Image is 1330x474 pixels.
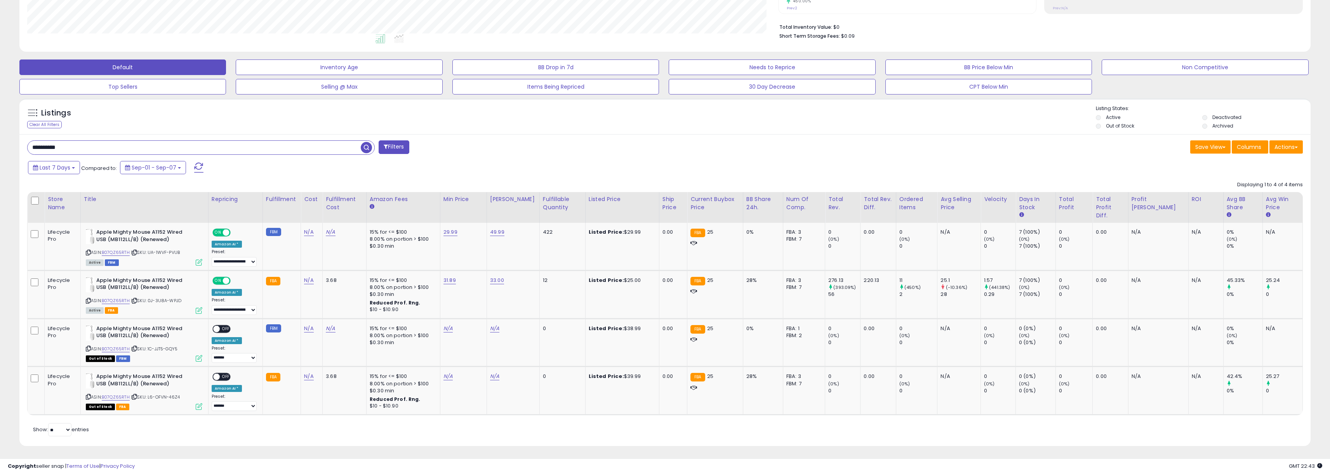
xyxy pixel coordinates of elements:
div: N/A [1132,373,1182,380]
div: 0.00 [1096,325,1122,332]
div: ASIN: [86,229,202,265]
div: Amazon AI * [212,241,242,248]
span: Last 7 Days [40,164,70,171]
small: (393.09%) [833,284,856,290]
div: 0.00 [662,325,681,332]
div: 8.00% on portion > $100 [370,284,434,291]
div: 0 [828,229,860,236]
div: [PERSON_NAME] [490,195,536,203]
button: CPT Below Min [885,79,1092,94]
a: N/A [304,373,313,380]
span: All listings currently available for purchase on Amazon [86,307,104,314]
div: $25.00 [589,277,653,284]
div: N/A [941,373,975,380]
button: Non Competitive [1102,59,1308,75]
b: Reduced Prof. Rng. [370,299,421,306]
div: Days In Stock [1019,195,1052,212]
small: (0%) [1019,381,1030,387]
b: Short Term Storage Fees: [779,33,840,39]
div: 28% [746,373,777,380]
div: 3.68 [326,277,360,284]
div: Amazon AI * [212,385,242,392]
a: N/A [443,373,453,380]
small: (0%) [984,236,995,242]
div: 3.68 [326,373,360,380]
span: $0.09 [841,32,855,40]
small: FBA [266,373,280,381]
b: Total Inventory Value: [779,24,832,30]
small: FBA [690,373,705,381]
div: 0 [1266,291,1302,298]
span: Columns [1237,143,1261,151]
a: 33.00 [490,276,504,284]
div: 7 (100%) [1019,229,1055,236]
div: N/A [1132,229,1182,236]
b: Apple Mighty Mouse A1152 Wired USB (MB112LL/B) (Renewed) [96,277,191,293]
li: $0 [779,22,1297,31]
div: 0 [1059,387,1093,394]
a: B07QZ65RTH [102,394,130,401]
div: $38.99 [589,325,653,332]
div: 0 [899,387,937,394]
span: 25 [707,276,713,284]
b: Apple Mighty Mouse A1152 Wired USB (MB112LL/B) (Renewed) [96,229,191,245]
div: 0 [899,339,937,346]
label: Archived [1212,122,1233,129]
div: 7 (100%) [1019,291,1055,298]
a: 29.99 [443,228,457,236]
small: (441.38%) [989,284,1010,290]
div: FBA: 3 [786,277,819,284]
div: 1.57 [984,277,1015,284]
div: N/A [1192,277,1217,284]
div: seller snap | | [8,463,135,470]
div: 8.00% on portion > $100 [370,236,434,243]
div: $0.30 min [370,243,434,250]
div: BB Share 24h. [746,195,780,212]
button: Save View [1190,140,1231,154]
div: Fulfillable Quantity [543,195,582,212]
div: 0.00 [864,373,890,380]
div: 0 [1059,325,1093,332]
small: (0%) [828,381,839,387]
div: 15% for <= $100 [370,373,434,380]
div: 0 [984,229,1015,236]
div: Repricing [212,195,259,203]
div: 0 [1059,339,1093,346]
button: Selling @ Max [236,79,442,94]
a: N/A [326,325,335,332]
a: N/A [304,228,313,236]
img: 31+Wp9DPQ9L._SL40_.jpg [86,277,94,292]
div: FBA: 1 [786,325,819,332]
small: Days In Stock. [1019,212,1024,219]
span: | SKU: 1C-JJT5-GQY5 [131,346,177,352]
b: Listed Price: [589,276,624,284]
small: (0%) [1227,332,1238,339]
div: Current Buybox Price [690,195,740,212]
button: Last 7 Days [28,161,80,174]
a: N/A [443,325,453,332]
span: ON [213,229,223,236]
span: FBA [116,404,129,410]
small: Prev: 2 [787,6,797,10]
span: All listings that are currently out of stock and unavailable for purchase on Amazon [86,404,115,410]
small: FBA [690,229,705,237]
div: 0 [984,373,1015,380]
div: 7 (100%) [1019,277,1055,284]
div: 0% [1227,291,1262,298]
div: Fulfillment Cost [326,195,363,212]
div: FBA: 3 [786,229,819,236]
img: 31+Wp9DPQ9L._SL40_.jpg [86,229,94,244]
div: Store Name [48,195,77,212]
div: 0 [1059,373,1093,380]
div: 0% [746,325,777,332]
div: N/A [1132,325,1182,332]
small: (0%) [1227,236,1238,242]
div: Preset: [212,297,257,315]
small: (0%) [1019,236,1030,242]
b: Listed Price: [589,325,624,332]
img: 31+Wp9DPQ9L._SL40_.jpg [86,325,94,341]
div: 0% [1227,325,1262,332]
span: 25 [707,228,713,236]
div: 0 [828,339,860,346]
div: 0 [899,373,937,380]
